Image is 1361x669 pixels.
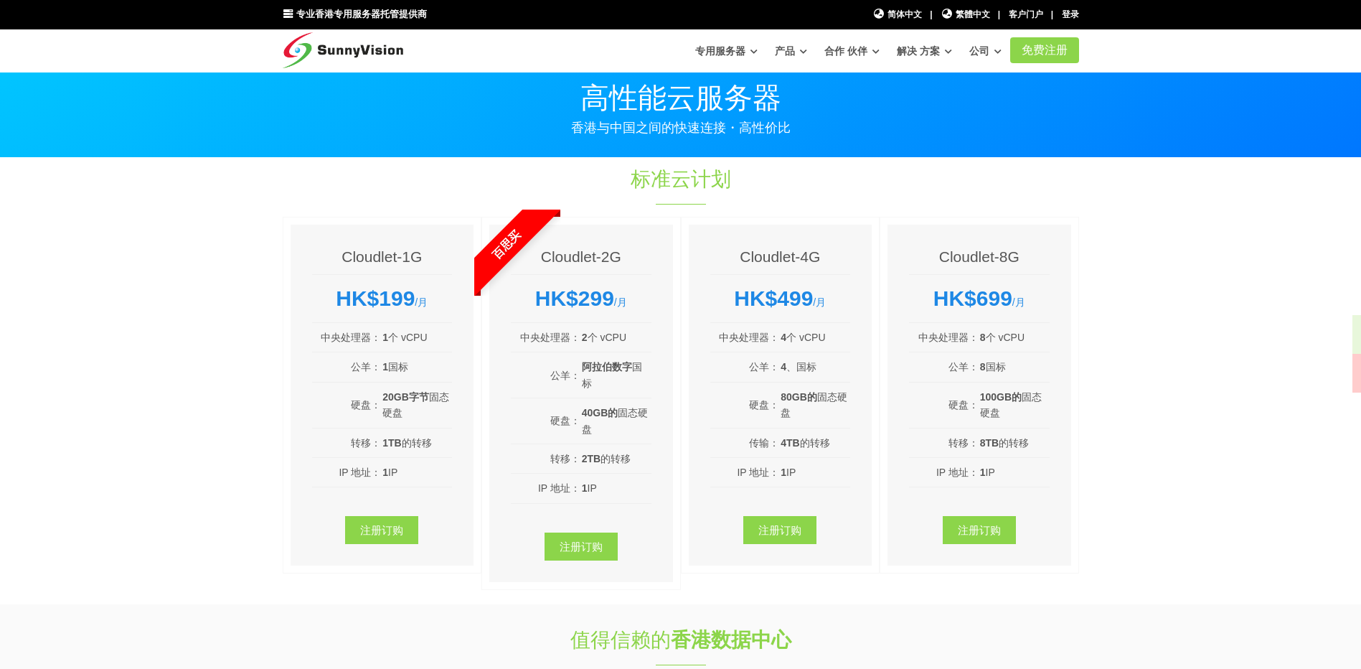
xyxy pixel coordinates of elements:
[980,361,986,373] b: 8
[710,358,781,375] td: 公羊：
[775,38,807,64] a: 产品
[710,246,851,267] h4: Cloudlet-4G
[382,361,388,373] b: 1
[781,467,786,478] b: 1
[909,358,979,375] td: 公羊：
[909,464,979,481] td: IP 地址：
[943,516,1016,544] a: 注册订购
[781,391,817,403] b: 80GB的
[780,329,850,346] td: 个 vCPU
[312,434,382,452] td: 转移：
[312,464,382,481] td: IP 地址：
[545,533,618,561] a: 注册订购
[734,296,826,308] font: /月
[581,358,651,392] td: 国标
[780,358,850,375] td: 、国标
[312,358,382,375] td: 公羊：
[781,332,786,343] b: 4
[930,8,932,22] li: |
[909,329,979,346] td: 中央处理器：
[969,38,1002,64] a: 公司
[780,464,850,481] td: IP
[336,286,415,310] strong: HK$199
[511,246,651,267] h4: Cloudlet-2G
[1051,8,1053,22] li: |
[571,121,791,135] font: 香港与中国之间的快速连接・高性价比
[382,358,452,375] td: 国标
[535,296,627,308] font: /月
[710,464,781,481] td: IP 地址：
[511,358,581,392] td: 公羊：
[780,388,850,422] td: 固态硬盘
[382,434,452,452] td: 的转移
[382,329,452,346] td: 个 vCPU
[582,407,618,418] b: 40GB的
[442,165,920,193] h1: 标准云计划
[897,45,940,57] font: 解决 方案
[582,332,588,343] b: 2
[980,332,986,343] b: 8
[1010,37,1079,63] a: 免费注册
[442,626,920,654] h1: 值得信赖的
[941,8,990,22] a: 繁體中文
[581,479,651,497] td: IP
[710,434,781,452] td: 传输：
[511,404,581,438] td: 硬盘：
[671,629,791,651] strong: 香港数据中心
[511,329,581,346] td: 中央处理器：
[582,453,601,464] b: 2TB
[382,437,401,449] b: 1TB
[511,450,581,467] td: 转移：
[312,388,382,422] td: 硬盘：
[897,38,952,64] a: 解决 方案
[979,388,1050,422] td: 固态硬盘
[535,286,614,310] strong: HK$299
[582,361,632,373] b: 阿拉伯数字
[887,9,922,19] font: 简体中文
[780,434,850,452] td: 的转移
[980,437,999,449] b: 8TB
[283,83,1079,112] p: 高性能云服务器
[909,434,979,452] td: 转移：
[969,45,989,57] font: 公司
[909,388,979,422] td: 硬盘：
[781,361,786,373] b: 4
[382,388,452,422] td: 固态硬盘
[781,437,799,449] b: 4TB
[312,329,382,346] td: 中央处理器：
[933,286,1012,310] strong: HK$699
[382,391,429,403] b: 20GB字节
[979,464,1050,481] td: IP
[979,329,1050,346] td: 个 vCPU
[743,516,816,544] a: 注册订购
[1009,9,1043,19] a: 客户门户
[998,8,1000,22] li: |
[824,45,867,57] font: 合作 伙伴
[734,286,813,310] strong: HK$499
[710,329,781,346] td: 中央处理器：
[980,391,1022,403] b: 100GB的
[336,296,428,308] font: /月
[345,516,418,544] a: 注册订购
[956,9,990,19] font: 繁體中文
[695,45,745,57] font: 专用服务器
[312,246,453,267] h4: Cloudlet-1G
[710,388,781,422] td: 硬盘：
[909,246,1050,267] h4: Cloudlet-8G
[933,296,1025,308] font: /月
[581,450,651,467] td: 的转移
[1062,9,1079,19] a: 登录
[382,464,452,481] td: IP
[979,358,1050,375] td: 国标
[581,404,651,438] td: 固态硬盘
[382,467,388,478] b: 1
[581,329,651,346] td: 个 vCPU
[582,482,588,494] b: 1
[695,38,758,64] a: 专用服务器
[824,38,880,64] a: 合作 伙伴
[873,8,923,22] a: 简体中文
[382,332,388,343] b: 1
[296,9,427,19] span: 专业香港专用服务器托管提供商
[979,434,1050,452] td: 的转移
[446,184,567,304] span: 百思买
